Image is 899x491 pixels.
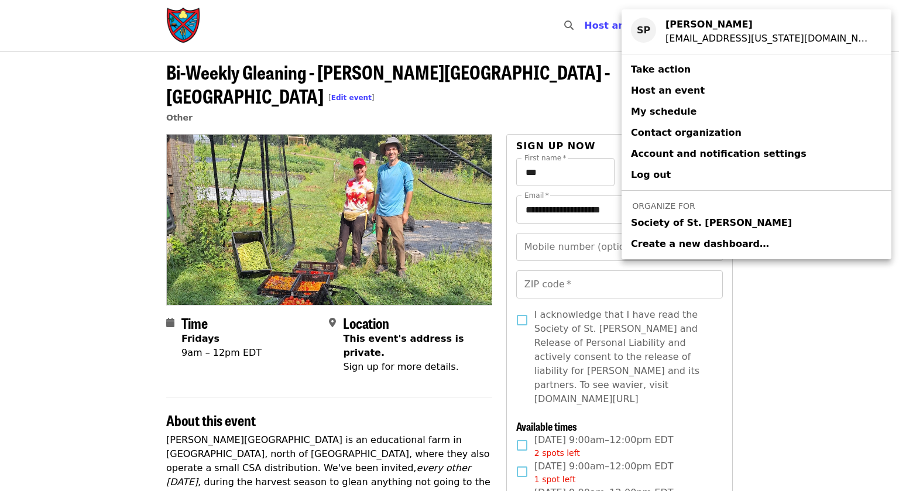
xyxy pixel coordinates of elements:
[622,122,891,143] a: Contact organization
[631,106,696,117] span: My schedule
[622,143,891,164] a: Account and notification settings
[632,201,695,211] span: Organize for
[631,216,792,230] span: Society of St. [PERSON_NAME]
[622,164,891,186] a: Log out
[631,85,705,96] span: Host an event
[631,127,742,138] span: Contact organization
[622,101,891,122] a: My schedule
[631,238,769,249] span: Create a new dashboard…
[665,32,873,46] div: sw-ohio@endhunger.org
[665,19,753,30] strong: [PERSON_NAME]
[631,64,691,75] span: Take action
[631,169,671,180] span: Log out
[622,59,891,80] a: Take action
[622,234,891,255] a: Create a new dashboard…
[631,148,807,159] span: Account and notification settings
[631,18,656,43] div: SP
[622,80,891,101] a: Host an event
[622,212,891,234] a: Society of St. [PERSON_NAME]
[622,14,891,49] a: SP[PERSON_NAME][EMAIL_ADDRESS][US_STATE][DOMAIN_NAME]
[665,18,873,32] div: Sue Plummer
